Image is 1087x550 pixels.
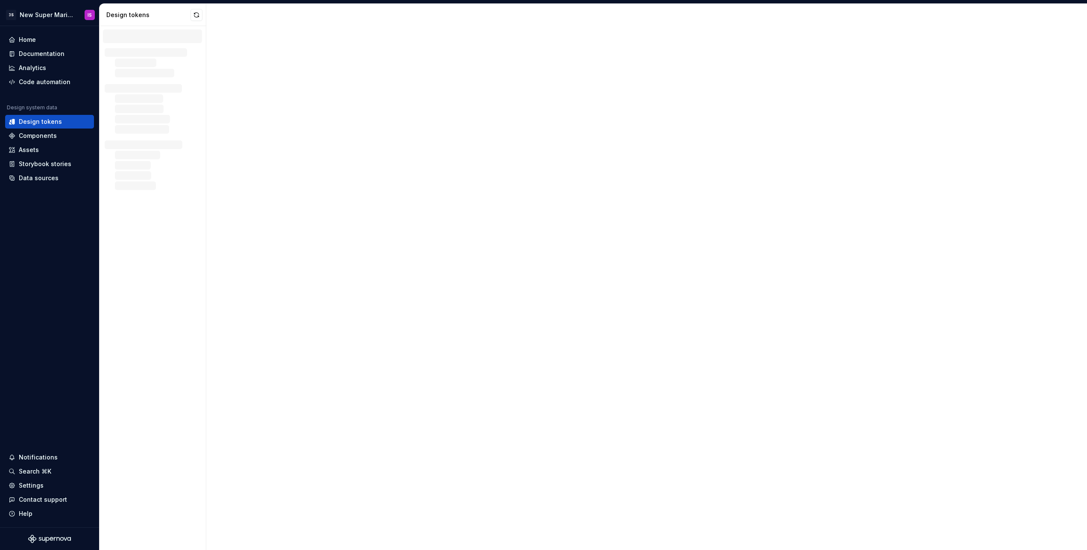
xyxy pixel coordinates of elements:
svg: Supernova Logo [28,535,71,543]
a: Assets [5,143,94,157]
div: Components [19,132,57,140]
a: Design tokens [5,115,94,129]
div: IS [88,12,92,18]
div: Search ⌘K [19,467,51,476]
div: Home [19,35,36,44]
button: Notifications [5,451,94,464]
div: Documentation [19,50,64,58]
div: Design tokens [19,117,62,126]
a: Settings [5,479,94,492]
div: Settings [19,481,44,490]
div: Notifications [19,453,58,462]
a: Documentation [5,47,94,61]
button: 3SNew Super Mario Design SystemIS [2,6,97,24]
a: Home [5,33,94,47]
button: Contact support [5,493,94,506]
div: Assets [19,146,39,154]
button: Help [5,507,94,521]
a: Code automation [5,75,94,89]
div: Contact support [19,495,67,504]
a: Components [5,129,94,143]
div: Design system data [7,104,57,111]
button: Search ⌘K [5,465,94,478]
div: Data sources [19,174,59,182]
div: Code automation [19,78,70,86]
div: Help [19,509,32,518]
div: 3S [6,10,16,20]
div: New Super Mario Design System [20,11,74,19]
a: Analytics [5,61,94,75]
div: Design tokens [106,11,190,19]
a: Storybook stories [5,157,94,171]
div: Storybook stories [19,160,71,168]
div: Analytics [19,64,46,72]
a: Data sources [5,171,94,185]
